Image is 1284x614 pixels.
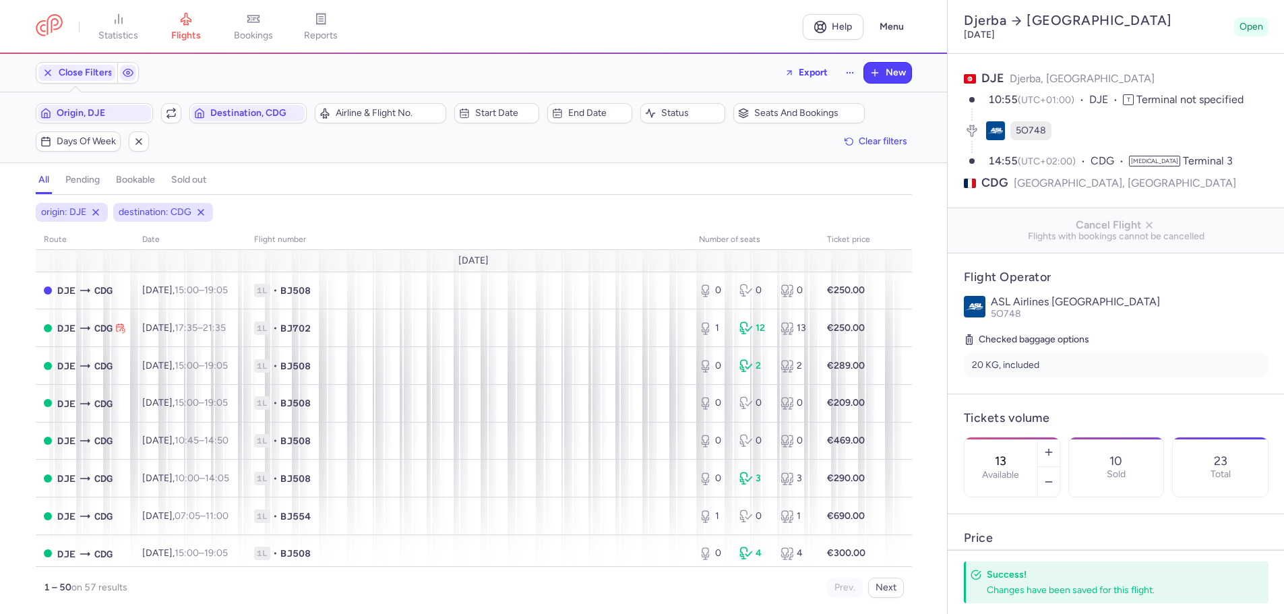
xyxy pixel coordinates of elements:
a: CitizenPlane red outlined logo [36,14,63,39]
span: 1L [254,284,270,297]
label: Available [982,470,1019,481]
div: 3 [739,472,770,485]
span: Djerba-Zarzis, Djerba, Tunisia [57,547,75,561]
strong: €300.00 [827,547,865,559]
span: Djerba-Zarzis, Djerba, Tunisia [57,471,75,486]
div: 0 [739,434,770,448]
span: BJ508 [280,434,311,448]
span: [DATE], [142,360,228,371]
span: OPEN [44,474,52,483]
span: Terminal 3 [1183,154,1233,167]
span: origin: DJE [41,206,86,219]
span: [DATE], [142,435,228,446]
span: statistics [98,30,138,42]
span: Airline & Flight No. [336,108,441,119]
a: Help [803,14,863,40]
span: (UTC+02:00) [1018,156,1076,167]
span: flights [171,30,201,42]
span: 1L [254,359,270,373]
strong: €290.00 [827,472,865,484]
time: 10:00 [175,472,200,484]
div: 0 [781,284,811,297]
strong: €289.00 [827,360,865,371]
time: 15:00 [175,397,199,408]
span: [DATE], [142,472,229,484]
time: 10:55 [988,93,1018,106]
div: 0 [699,284,729,297]
span: Charles De Gaulle, Paris, France [94,321,113,336]
button: Prev. [827,578,863,598]
button: Close Filters [36,63,117,83]
span: – [175,360,228,371]
span: • [273,547,278,560]
span: BJ508 [280,547,311,560]
time: 17:35 [175,322,197,334]
h4: Flight Operator [964,270,1268,285]
span: DJE [1089,92,1123,108]
div: 0 [739,284,770,297]
span: on 57 results [71,582,127,593]
span: – [175,322,226,334]
strong: €250.00 [827,284,865,296]
th: Flight number [246,230,691,250]
span: • [273,359,278,373]
span: Flights with bookings cannot be cancelled [958,231,1274,242]
time: 19:05 [204,547,228,559]
span: 1L [254,547,270,560]
time: 15:00 [175,284,199,296]
time: 11:00 [206,510,228,522]
time: 14:05 [205,472,229,484]
a: statistics [85,12,152,42]
time: 14:55 [988,154,1018,167]
span: DJE [981,71,1004,86]
span: Start date [475,108,534,119]
h4: pending [65,174,100,186]
span: – [175,284,228,296]
span: • [273,321,278,335]
h4: Tickets volume [964,410,1268,426]
span: Cancel Flight [958,219,1274,231]
time: 19:05 [204,284,228,296]
span: Djerba, [GEOGRAPHIC_DATA] [1010,72,1155,85]
span: Origin, DJE [57,108,148,119]
span: Charles De Gaulle, Paris, France [94,283,113,298]
span: Charles De Gaulle, Paris, France [94,396,113,411]
button: Origin, DJE [36,103,153,123]
div: 2 [739,359,770,373]
span: CLOSED [44,286,52,295]
strong: €469.00 [827,435,865,446]
span: Charles De Gaulle, Paris, France [94,433,113,448]
button: New [864,63,911,83]
span: BJ554 [280,510,311,523]
span: 1L [254,434,270,448]
span: Clear filters [859,136,907,146]
button: Menu [872,14,912,40]
span: 1L [254,472,270,485]
span: (UTC+01:00) [1018,94,1074,106]
span: [DATE], [142,322,226,334]
button: Seats and bookings [733,103,865,123]
span: [MEDICAL_DATA] [1129,156,1180,166]
strong: €209.00 [827,397,865,408]
span: bookings [234,30,273,42]
span: [DATE] [458,255,489,266]
span: Djerba-Zarzis, Djerba, Tunisia [57,433,75,448]
div: 0 [739,510,770,523]
button: Export [776,62,836,84]
p: 10 [1109,454,1122,468]
span: [DATE], [142,547,228,559]
div: 1 [781,510,811,523]
span: – [175,547,228,559]
th: Ticket price [819,230,878,250]
h4: Success! [987,568,1239,581]
span: Djerba-Zarzis, Djerba, Tunisia [57,283,75,298]
span: Djerba-Zarzis, Djerba, Tunisia [57,359,75,373]
h4: sold out [171,174,206,186]
button: End date [547,103,632,123]
div: Changes have been saved for this flight. [987,584,1239,596]
div: 0 [699,396,729,410]
div: 12 [739,321,770,335]
li: 20 KG, included [964,353,1268,377]
button: Airline & Flight No. [315,103,446,123]
span: End date [568,108,628,119]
